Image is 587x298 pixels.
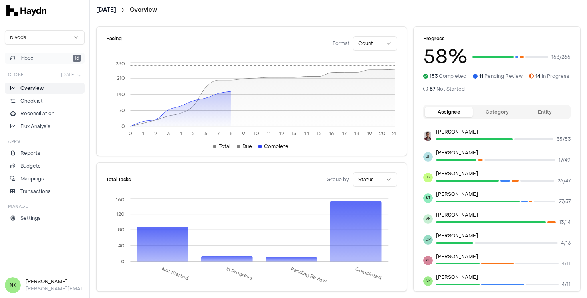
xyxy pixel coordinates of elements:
[557,136,571,142] span: 35 / 53
[20,85,44,92] p: Overview
[20,175,44,182] p: Mappings
[106,177,131,182] div: Total Tasks
[436,253,571,260] p: [PERSON_NAME]
[121,123,125,130] tspan: 0
[106,36,121,51] div: Pacing
[562,281,571,288] span: 4 / 11
[5,277,21,293] span: NK
[521,107,569,117] button: Entity
[117,211,125,217] tspan: 120
[8,72,24,78] h3: Close
[5,83,85,94] a: Overview
[436,150,571,156] p: [PERSON_NAME]
[73,55,81,62] span: 16
[355,266,383,281] tspan: Completed
[436,274,571,280] p: [PERSON_NAME]
[117,91,125,98] tspan: 140
[5,53,85,64] button: Inbox16
[161,266,190,281] tspan: Not Started
[292,130,296,137] tspan: 13
[430,86,435,92] span: 87
[473,107,521,117] button: Category
[5,148,85,159] a: Reports
[559,198,571,205] span: 27 / 37
[423,193,433,203] span: KT
[430,86,465,92] span: Not Started
[5,213,85,224] a: Settings
[20,150,40,157] p: Reports
[5,121,85,132] a: Flux Analysis
[8,138,20,144] h3: Apps
[479,73,483,79] span: 11
[559,219,571,225] span: 13 / 14
[423,173,433,182] span: JS
[551,54,571,60] span: 153 / 265
[327,176,350,183] span: Group by:
[8,203,28,209] h3: Manage
[20,123,50,130] p: Flux Analysis
[423,214,433,224] span: VN
[5,186,85,197] a: Transactions
[226,266,254,281] tspan: In Progress
[423,47,468,67] h3: 58 %
[436,212,571,218] p: [PERSON_NAME]
[267,130,271,137] tspan: 11
[115,61,125,67] tspan: 280
[213,143,230,150] div: Total
[117,75,125,81] tspan: 210
[436,233,571,239] p: [PERSON_NAME]
[167,130,170,137] tspan: 3
[119,107,125,114] tspan: 70
[237,143,252,150] div: Due
[6,5,46,16] img: svg+xml,%3c
[561,240,571,246] span: 4 / 13
[423,276,433,286] span: NK
[119,243,125,249] tspan: 40
[342,130,347,137] tspan: 17
[26,278,85,285] h3: [PERSON_NAME]
[479,73,523,79] span: Pending Review
[430,73,438,79] span: 153
[121,258,125,264] tspan: 0
[436,170,571,177] p: [PERSON_NAME]
[118,227,125,233] tspan: 80
[192,130,195,137] tspan: 5
[230,130,233,137] tspan: 8
[116,197,125,203] tspan: 160
[204,130,208,137] tspan: 6
[436,129,571,135] p: [PERSON_NAME]
[258,143,288,150] div: Complete
[5,108,85,119] a: Reconciliation
[354,130,359,137] tspan: 18
[367,130,372,137] tspan: 19
[20,55,33,62] span: Inbox
[20,162,41,170] p: Budgets
[129,130,132,137] tspan: 0
[254,130,259,137] tspan: 10
[242,130,245,137] tspan: 9
[217,130,220,137] tspan: 7
[423,36,571,41] div: Progress
[58,70,85,79] button: [DATE]
[130,6,157,14] a: Overview
[179,130,182,137] tspan: 4
[423,235,433,245] span: DP
[279,130,284,137] tspan: 12
[5,173,85,184] a: Mappings
[333,40,350,47] span: Format
[20,188,51,195] p: Transactions
[20,97,43,105] p: Checklist
[26,285,85,292] p: [PERSON_NAME][EMAIL_ADDRESS][DOMAIN_NAME]
[5,95,85,107] a: Checklist
[96,6,116,14] button: [DATE]
[557,178,571,184] span: 26 / 47
[61,72,76,78] span: [DATE]
[304,130,309,137] tspan: 14
[535,73,541,79] span: 14
[290,266,328,285] tspan: Pending Review
[423,131,433,141] img: JP Smit
[142,130,144,137] tspan: 1
[317,130,322,137] tspan: 15
[430,73,466,79] span: Completed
